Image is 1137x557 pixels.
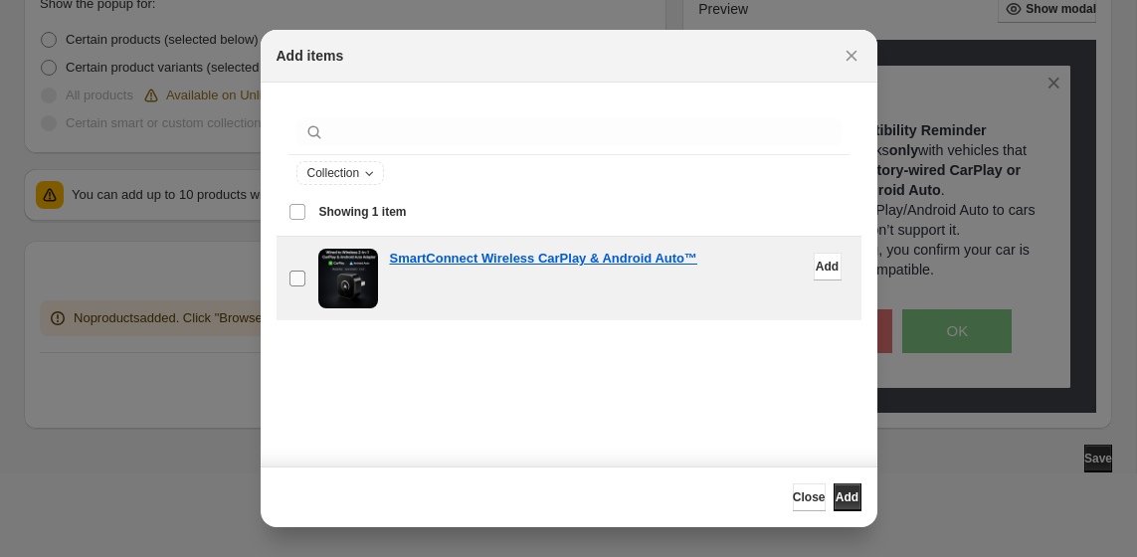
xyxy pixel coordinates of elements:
[838,42,865,70] button: Close
[319,204,407,220] span: Showing 1 item
[318,249,378,308] img: SmartConnect Wireless CarPlay & Android Auto™
[793,489,826,505] span: Close
[307,165,360,181] span: Collection
[793,483,826,511] button: Close
[297,162,384,184] button: Collection
[816,259,839,275] span: Add
[390,249,698,269] a: SmartConnect Wireless CarPlay & Android Auto™
[277,46,344,66] h2: Add items
[814,253,842,280] button: Add
[836,489,858,505] span: Add
[834,483,861,511] button: Add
